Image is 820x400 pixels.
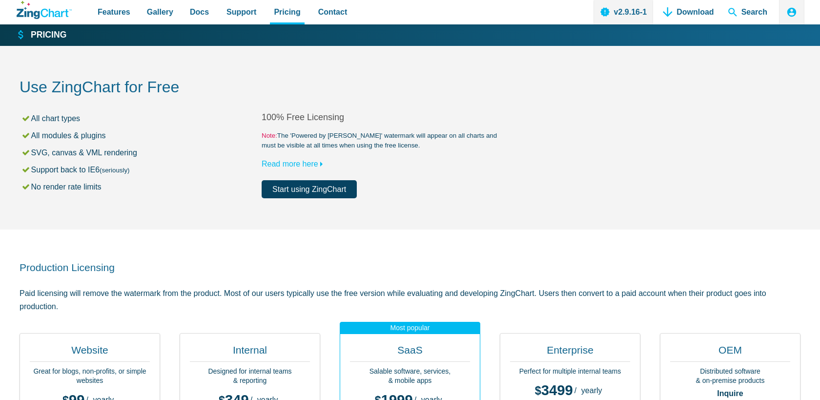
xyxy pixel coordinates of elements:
span: Support [226,5,256,19]
strong: Pricing [31,31,66,40]
small: (seriously) [100,167,129,174]
h2: Internal [190,343,310,362]
h2: Enterprise [510,343,630,362]
small: The 'Powered by [PERSON_NAME]' watermark will appear on all charts and must be visible at all tim... [262,131,504,150]
p: Great for blogs, non-profits, or simple websites [30,367,150,386]
a: ZingChart Logo. Click to return to the homepage [17,1,72,19]
p: Perfect for multiple internal teams [510,367,630,377]
li: All chart types [21,112,262,125]
span: / [574,387,576,395]
h2: Use ZingChart for Free [20,77,800,99]
p: Paid licensing will remove the watermark from the product. Most of our users typically use the fr... [20,287,800,313]
span: Note: [262,132,277,139]
span: Contact [318,5,348,19]
span: Pricing [274,5,300,19]
a: Start using ZingChart [262,180,357,198]
span: Docs [190,5,209,19]
h2: OEM [670,343,790,362]
span: Gallery [147,5,173,19]
li: All modules & plugins [21,129,262,142]
p: Distributed software & on-premise products [670,367,790,386]
h2: Website [30,343,150,362]
span: yearly [581,386,602,395]
a: Read more here [262,160,327,168]
span: 3499 [535,382,573,398]
li: SVG, canvas & VML rendering [21,146,262,159]
h2: SaaS [350,343,470,362]
a: Pricing [17,29,66,41]
span: Features [98,5,130,19]
h2: Production Licensing [20,261,800,274]
li: No render rate limits [21,180,262,193]
p: Salable software, services, & mobile apps [350,367,470,386]
h2: 100% Free Licensing [262,112,504,123]
p: Designed for internal teams & reporting [190,367,310,386]
li: Support back to IE6 [21,163,262,176]
strong: Inquire [670,390,790,398]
